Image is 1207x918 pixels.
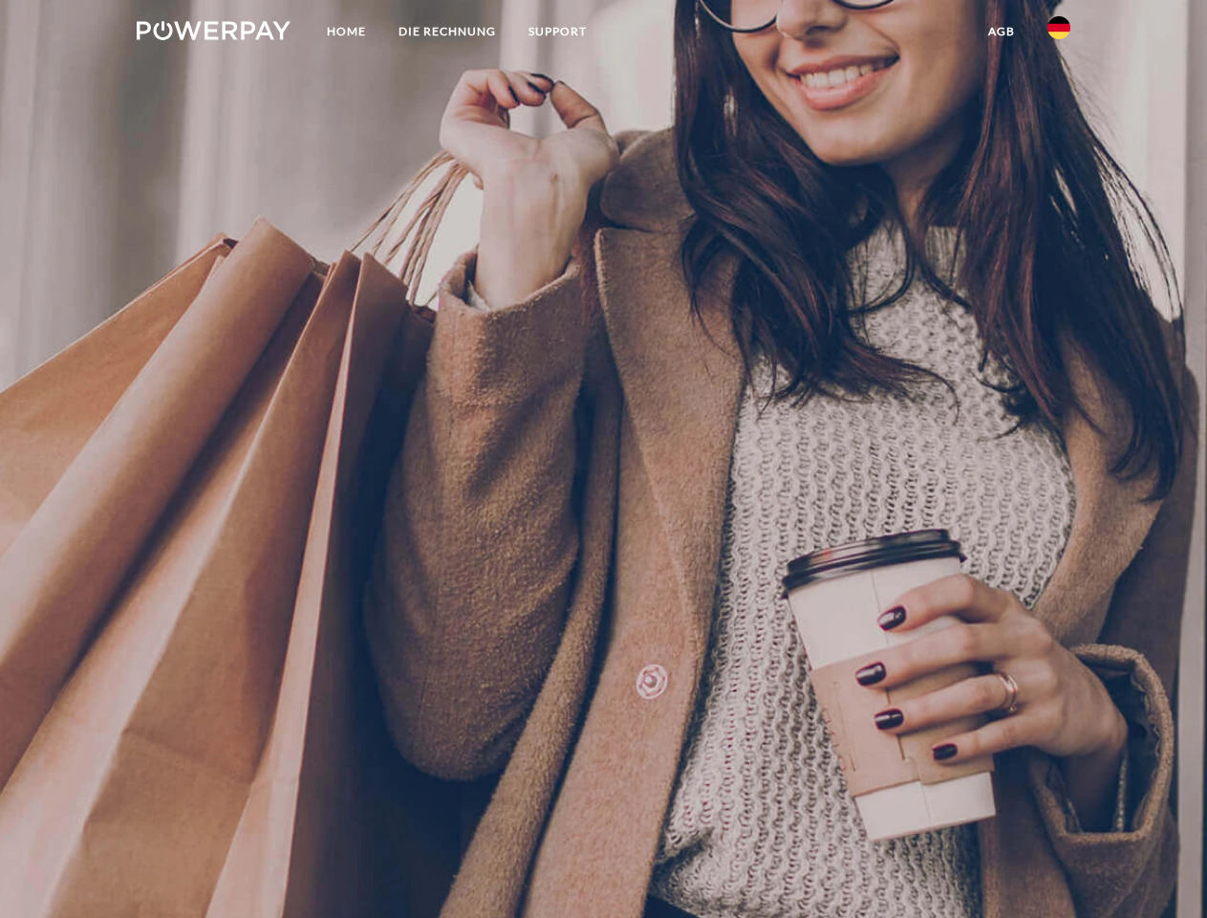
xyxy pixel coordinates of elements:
[512,14,603,49] a: SUPPORT
[972,14,1031,49] a: agb
[1047,16,1070,39] img: de
[137,21,291,40] img: logo-powerpay-white.svg
[382,14,512,49] a: DIE RECHNUNG
[311,14,382,49] a: Home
